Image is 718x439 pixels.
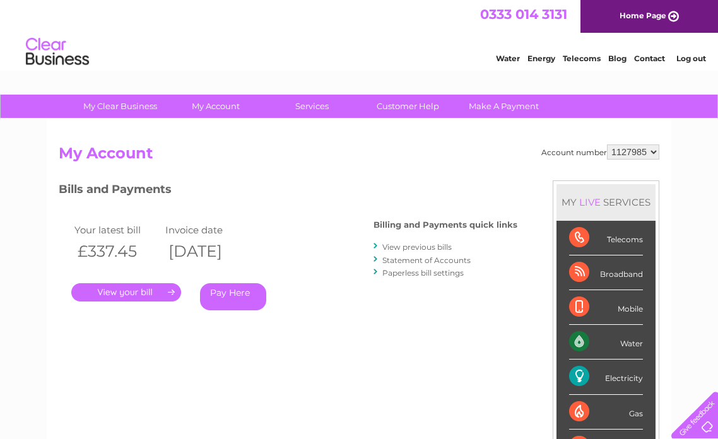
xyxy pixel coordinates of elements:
a: Energy [527,54,555,63]
td: Invoice date [162,221,253,238]
a: Contact [634,54,665,63]
a: Pay Here [200,283,266,310]
div: Broadband [569,255,643,290]
a: Services [260,95,364,118]
a: . [71,283,181,301]
h2: My Account [59,144,659,168]
div: Gas [569,395,643,430]
div: Account number [541,144,659,160]
td: Your latest bill [71,221,162,238]
div: Telecoms [569,221,643,255]
a: Water [496,54,520,63]
h3: Bills and Payments [59,180,517,202]
h4: Billing and Payments quick links [374,220,517,230]
div: LIVE [577,196,603,208]
a: View previous bills [382,242,452,252]
th: £337.45 [71,238,162,264]
div: Clear Business is a trading name of Verastar Limited (registered in [GEOGRAPHIC_DATA] No. 3667643... [62,7,658,61]
th: [DATE] [162,238,253,264]
a: 0333 014 3131 [480,6,567,22]
img: logo.png [25,33,90,71]
a: Log out [676,54,706,63]
a: My Clear Business [68,95,172,118]
a: Blog [608,54,627,63]
div: MY SERVICES [556,184,656,220]
a: Statement of Accounts [382,255,471,265]
a: My Account [164,95,268,118]
a: Telecoms [563,54,601,63]
a: Paperless bill settings [382,268,464,278]
a: Customer Help [356,95,460,118]
div: Water [569,325,643,360]
div: Mobile [569,290,643,325]
a: Make A Payment [452,95,556,118]
div: Electricity [569,360,643,394]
